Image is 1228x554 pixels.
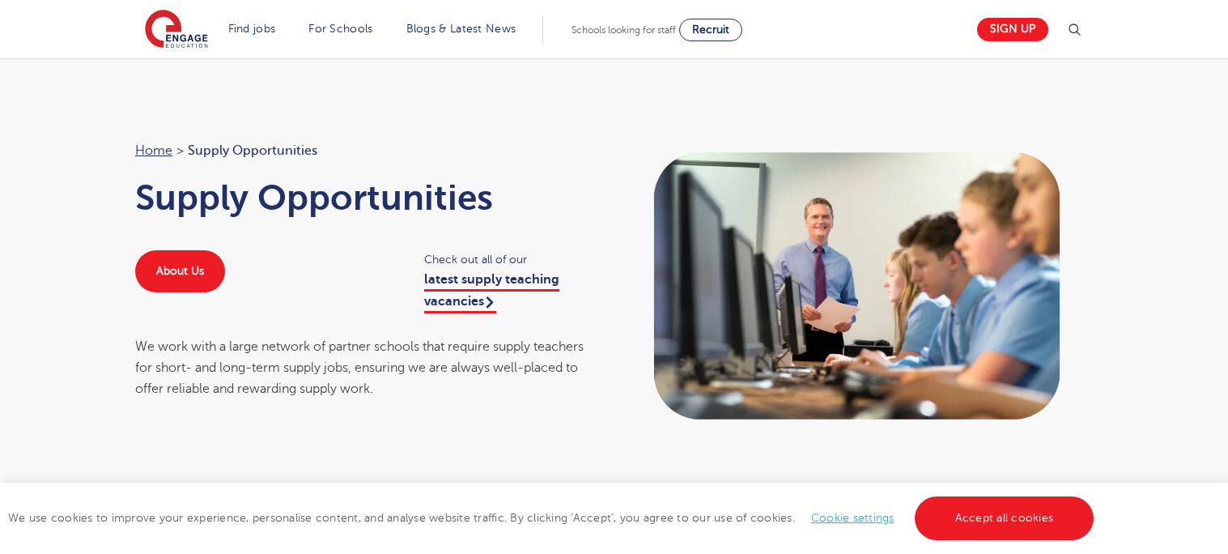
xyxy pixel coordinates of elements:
a: Recruit [679,19,742,41]
a: Accept all cookies [915,496,1094,540]
a: Find jobs [228,23,276,35]
a: Blogs & Latest News [406,23,516,35]
span: Supply Opportunities [188,140,317,161]
span: We use cookies to improve your experience, personalise content, and analyse website traffic. By c... [8,512,1098,524]
a: About Us [135,250,225,292]
span: Schools looking for staff [572,24,676,36]
nav: breadcrumb [135,140,598,161]
a: Cookie settings [811,512,894,524]
img: Engage Education [145,10,208,50]
h1: Supply Opportunities [135,177,598,218]
a: Sign up [977,18,1048,41]
span: > [176,143,184,158]
a: For Schools [308,23,372,35]
a: latest supply teaching vacancies [424,272,559,313]
a: Home [135,143,172,158]
div: We work with a large network of partner schools that require supply teachers for short- and long-... [135,336,598,400]
span: Recruit [692,23,729,36]
span: Check out all of our [424,250,598,269]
